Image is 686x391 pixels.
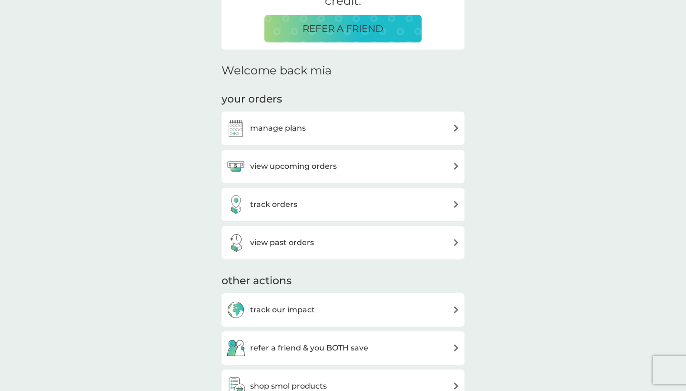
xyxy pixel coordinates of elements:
img: arrow right [453,382,460,390]
h3: refer a friend & you BOTH save [250,342,368,354]
img: arrow right [453,239,460,246]
button: REFER A FRIEND [264,15,422,42]
h3: other actions [222,274,292,288]
img: arrow right [453,201,460,208]
img: arrow right [453,344,460,351]
h3: track orders [250,198,297,211]
img: arrow right [453,124,460,132]
p: REFER A FRIEND [303,21,383,36]
h3: your orders [222,92,282,107]
h2: Welcome back mia [222,64,332,78]
h3: view upcoming orders [250,160,337,173]
img: arrow right [453,306,460,313]
img: arrow right [453,163,460,170]
h3: track our impact [250,304,315,316]
h3: view past orders [250,237,314,249]
h3: manage plans [250,122,306,134]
